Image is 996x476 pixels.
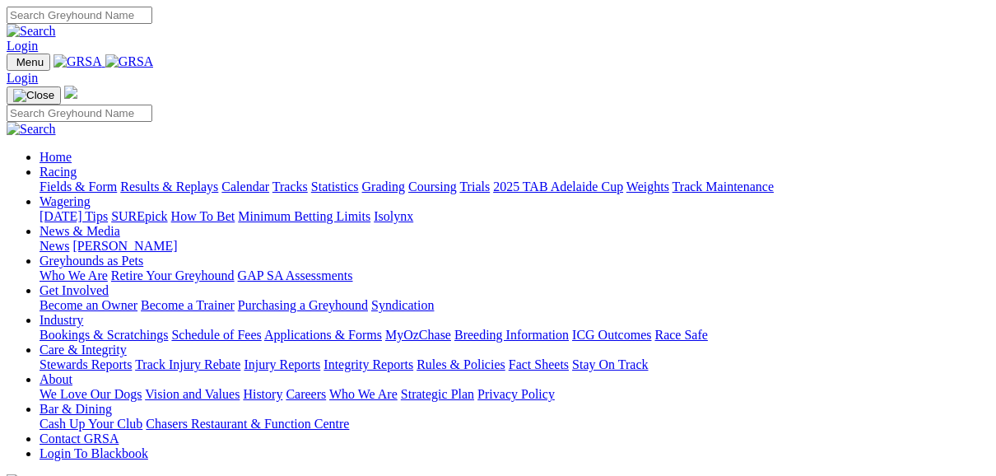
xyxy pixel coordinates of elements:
[7,54,50,71] button: Toggle navigation
[7,122,56,137] img: Search
[7,71,38,85] a: Login
[374,209,413,223] a: Isolynx
[7,7,152,24] input: Search
[40,432,119,446] a: Contact GRSA
[72,239,177,253] a: [PERSON_NAME]
[141,298,235,312] a: Become a Trainer
[111,209,167,223] a: SUREpick
[171,209,235,223] a: How To Bet
[40,417,989,432] div: Bar & Dining
[238,268,353,282] a: GAP SA Assessments
[323,357,413,371] a: Integrity Reports
[371,298,434,312] a: Syndication
[135,357,240,371] a: Track Injury Rebate
[40,254,143,268] a: Greyhounds as Pets
[417,357,505,371] a: Rules & Policies
[146,417,349,431] a: Chasers Restaurant & Function Centre
[13,89,54,102] img: Close
[311,180,359,194] a: Statistics
[145,387,240,401] a: Vision and Values
[626,180,669,194] a: Weights
[509,357,569,371] a: Fact Sheets
[40,328,168,342] a: Bookings & Scratchings
[459,180,490,194] a: Trials
[385,328,451,342] a: MyOzChase
[7,86,61,105] button: Toggle navigation
[654,328,707,342] a: Race Safe
[40,283,109,297] a: Get Involved
[408,180,457,194] a: Coursing
[238,209,370,223] a: Minimum Betting Limits
[40,194,91,208] a: Wagering
[40,268,989,283] div: Greyhounds as Pets
[673,180,774,194] a: Track Maintenance
[40,328,989,343] div: Industry
[105,54,154,69] img: GRSA
[454,328,569,342] a: Breeding Information
[477,387,555,401] a: Privacy Policy
[40,150,72,164] a: Home
[40,372,72,386] a: About
[244,357,320,371] a: Injury Reports
[243,387,282,401] a: History
[40,209,108,223] a: [DATE] Tips
[362,180,405,194] a: Grading
[120,180,218,194] a: Results & Replays
[40,343,127,357] a: Care & Integrity
[572,357,648,371] a: Stay On Track
[40,239,989,254] div: News & Media
[7,105,152,122] input: Search
[40,180,989,194] div: Racing
[238,298,368,312] a: Purchasing a Greyhound
[40,239,69,253] a: News
[401,387,474,401] a: Strategic Plan
[329,387,398,401] a: Who We Are
[286,387,326,401] a: Careers
[40,180,117,194] a: Fields & Form
[40,209,989,224] div: Wagering
[40,268,108,282] a: Who We Are
[111,268,235,282] a: Retire Your Greyhound
[7,24,56,39] img: Search
[40,387,142,401] a: We Love Our Dogs
[40,313,83,327] a: Industry
[64,86,77,99] img: logo-grsa-white.png
[40,417,142,431] a: Cash Up Your Club
[493,180,623,194] a: 2025 TAB Adelaide Cup
[272,180,308,194] a: Tracks
[7,39,38,53] a: Login
[40,224,120,238] a: News & Media
[40,357,989,372] div: Care & Integrity
[572,328,651,342] a: ICG Outcomes
[40,165,77,179] a: Racing
[40,357,132,371] a: Stewards Reports
[16,56,44,68] span: Menu
[40,446,148,460] a: Login To Blackbook
[40,387,989,402] div: About
[54,54,102,69] img: GRSA
[264,328,382,342] a: Applications & Forms
[40,402,112,416] a: Bar & Dining
[40,298,989,313] div: Get Involved
[40,298,137,312] a: Become an Owner
[171,328,261,342] a: Schedule of Fees
[221,180,269,194] a: Calendar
